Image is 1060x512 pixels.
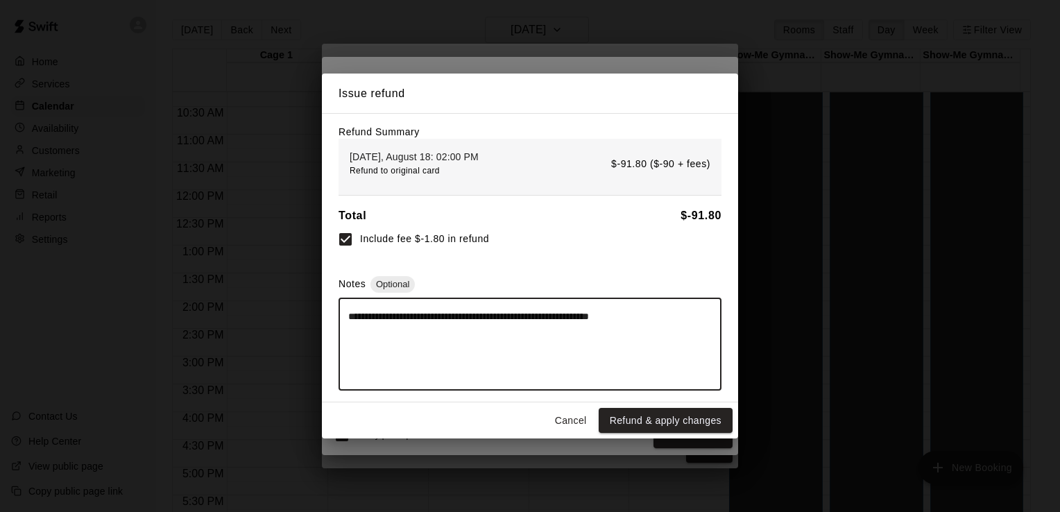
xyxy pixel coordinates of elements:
h6: $ -91.80 [681,207,721,225]
button: Cancel [549,408,593,434]
span: Include fee $-1.80 in refund [360,232,489,246]
button: Refund & apply changes [599,408,733,434]
p: [DATE], August 18: 02:00 PM [350,150,479,164]
span: Optional [370,279,415,289]
label: Notes [339,278,366,289]
span: Refund to original card [350,166,440,176]
p: $-91.80 ($-90 + fees) [611,157,710,171]
h6: Total [339,207,366,225]
label: Refund Summary [339,126,420,137]
h2: Issue refund [322,74,738,114]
